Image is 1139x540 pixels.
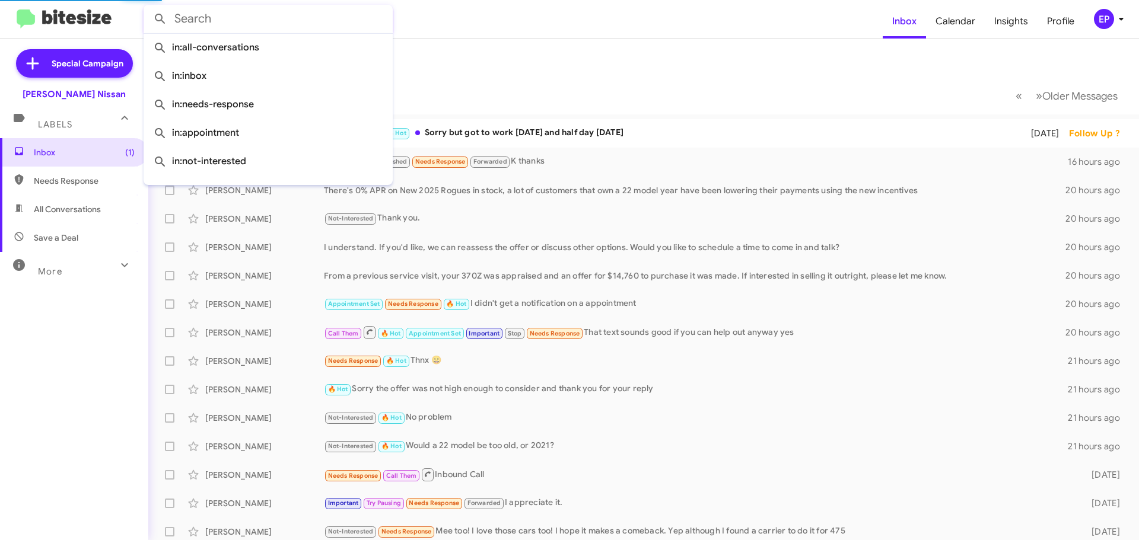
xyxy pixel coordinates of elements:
[205,213,324,225] div: [PERSON_NAME]
[386,472,417,480] span: Call Them
[324,411,1068,424] div: No problem
[205,184,324,196] div: [PERSON_NAME]
[328,385,348,393] span: 🔥 Hot
[153,90,383,119] span: in:needs-response
[205,384,324,395] div: [PERSON_NAME]
[205,327,324,338] div: [PERSON_NAME]
[1065,298,1130,310] div: 20 hours ago
[205,497,324,509] div: [PERSON_NAME]
[324,126,1016,140] div: Sorry but got to work [DATE] and half day [DATE]
[324,241,1065,253] div: I understand. If you'd like, we can reassess the offer or discuss other options. Would you like t...
[153,175,383,204] span: in:sold-verified
[34,232,78,244] span: Save a Deal
[530,330,580,337] span: Needs Response
[1042,90,1118,103] span: Older Messages
[1009,84,1125,108] nav: Page navigation example
[153,33,383,62] span: in:all-conversations
[415,158,466,165] span: Needs Response
[205,241,324,253] div: [PERSON_NAME]
[205,355,324,367] div: [PERSON_NAME]
[328,300,380,308] span: Appointment Set
[1073,497,1130,509] div: [DATE]
[328,442,374,450] span: Not-Interested
[328,215,374,222] span: Not-Interested
[328,414,374,421] span: Not-Interested
[1065,213,1130,225] div: 20 hours ago
[324,439,1068,453] div: Would a 22 model be too old, or 2021?
[324,212,1065,225] div: Thank you.
[1036,88,1042,103] span: »
[205,270,324,282] div: [PERSON_NAME]
[34,175,135,187] span: Needs Response
[38,266,62,277] span: More
[324,184,1065,196] div: There's 0% APR on New 2025 Rogues in stock, a lot of customers that own a 22 model year have been...
[446,300,466,308] span: 🔥 Hot
[1073,526,1130,538] div: [DATE]
[328,499,359,507] span: Important
[1016,127,1069,139] div: [DATE]
[508,330,522,337] span: Stop
[409,330,461,337] span: Appointment Set
[1065,184,1130,196] div: 20 hours ago
[324,270,1065,282] div: From a previous service visit, your 370Z was appraised and an offer for $14,760 to purchase it wa...
[926,4,985,39] a: Calendar
[1084,9,1126,29] button: EP
[144,5,393,33] input: Search
[1068,412,1130,424] div: 21 hours ago
[324,297,1065,311] div: I didn't get a notification on a appointment
[324,525,1073,538] div: Mee too! I love those cars too! I hope it makes a comeback. Yep although I found a carrier to do ...
[1068,355,1130,367] div: 21 hours ago
[381,330,401,337] span: 🔥 Hot
[328,330,359,337] span: Call Them
[324,382,1068,396] div: Sorry the offer was not high enough to consider and thank you for your reply
[324,354,1068,368] div: Thnx 😀
[38,119,72,130] span: Labels
[328,472,378,480] span: Needs Response
[16,49,133,78] a: Special Campaign
[883,4,926,39] a: Inbox
[381,442,402,450] span: 🔥 Hot
[153,62,383,90] span: in:inbox
[205,298,324,310] div: [PERSON_NAME]
[1073,469,1130,481] div: [DATE]
[381,528,432,535] span: Needs Response
[328,528,374,535] span: Not-Interested
[1094,9,1114,29] div: EP
[328,357,378,365] span: Needs Response
[1068,156,1130,168] div: 16 hours ago
[386,357,406,365] span: 🔥 Hot
[1068,440,1130,452] div: 21 hours ago
[324,496,1073,510] div: I appreciate it.
[1068,384,1130,395] div: 21 hours ago
[1065,241,1130,253] div: 20 hours ago
[34,146,135,158] span: Inbox
[205,469,324,481] div: [PERSON_NAME]
[205,412,324,424] div: [PERSON_NAME]
[381,158,408,165] span: Finished
[1038,4,1084,39] a: Profile
[386,129,406,137] span: 🔥 Hot
[1069,127,1130,139] div: Follow Up ?
[409,499,459,507] span: Needs Response
[469,330,499,337] span: Important
[464,498,504,509] span: Forwarded
[367,499,401,507] span: Try Pausing
[205,440,324,452] div: [PERSON_NAME]
[205,526,324,538] div: [PERSON_NAME]
[985,4,1038,39] a: Insights
[1008,84,1029,108] button: Previous
[324,325,1065,340] div: That text sounds good if you can help out anyway yes
[1016,88,1022,103] span: «
[125,146,135,158] span: (1)
[52,57,123,69] span: Special Campaign
[153,147,383,175] span: in:not-interested
[1065,327,1130,338] div: 20 hours ago
[153,119,383,147] span: in:appointment
[381,414,402,421] span: 🔥 Hot
[1029,84,1125,108] button: Next
[34,203,101,215] span: All Conversations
